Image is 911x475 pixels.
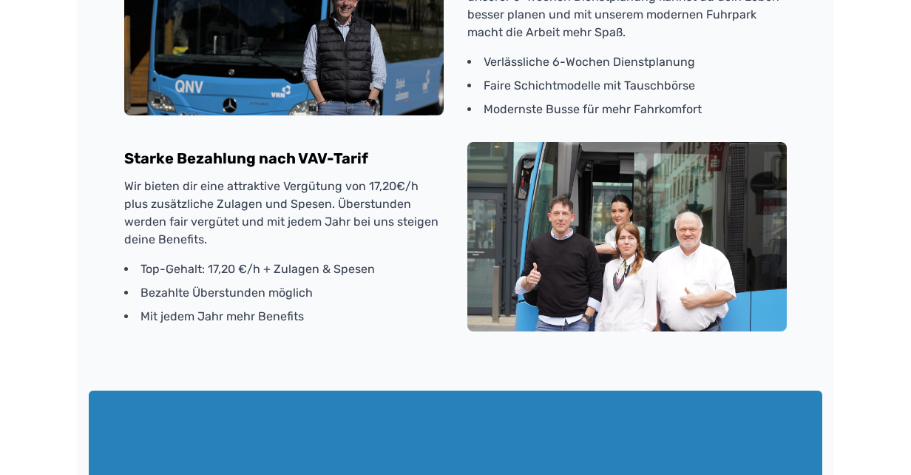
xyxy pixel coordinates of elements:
[467,77,787,95] li: Faire Schichtmodelle mit Tauschbörse
[467,53,787,71] li: Verlässliche 6-Wochen Dienstplanung
[124,178,444,249] p: Wir bieten dir eine attraktive Vergütung von 17,20€/h plus zusätzliche Zulagen und Spesen. Überst...
[124,308,444,326] li: Mit jedem Jahr mehr Benefits
[124,260,444,278] li: Top-Gehalt: 17,20 €/h + Zulagen & Spesen
[124,284,444,302] li: Bezahlte Überstunden möglich
[124,148,444,169] h3: Starke Bezahlung nach VAV-Tarif
[467,101,787,118] li: Modernste Busse für mehr Fahrkomfort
